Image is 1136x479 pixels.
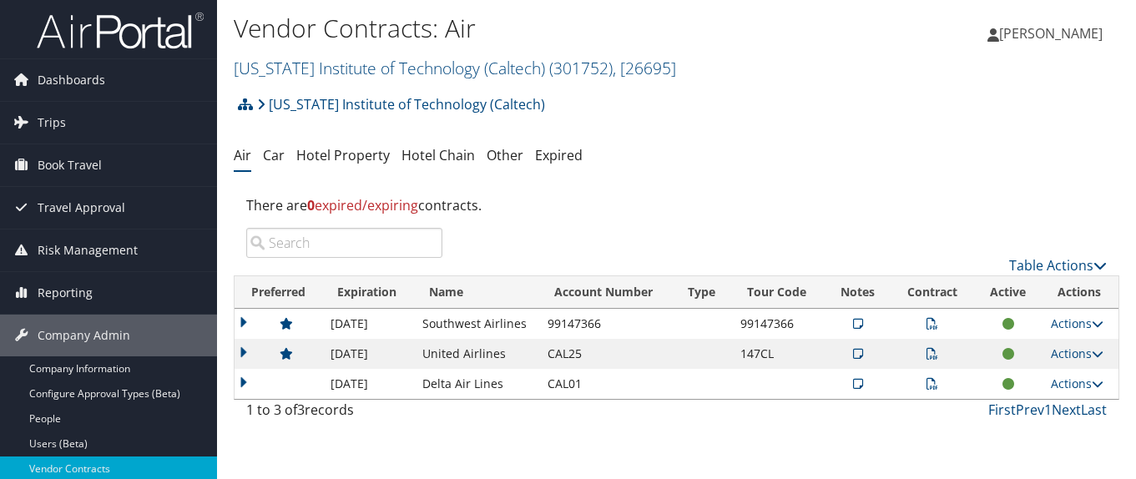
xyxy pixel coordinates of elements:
[1009,256,1107,275] a: Table Actions
[1043,276,1118,309] th: Actions
[307,196,418,214] span: expired/expiring
[1051,315,1103,331] a: Actions
[732,276,825,309] th: Tour Code: activate to sort column ascending
[999,24,1103,43] span: [PERSON_NAME]
[37,11,204,50] img: airportal-logo.png
[38,59,105,101] span: Dashboards
[891,276,974,309] th: Contract: activate to sort column ascending
[732,339,825,369] td: 147CL
[1081,401,1107,419] a: Last
[38,229,138,271] span: Risk Management
[234,146,251,164] a: Air
[414,369,539,399] td: Delta Air Lines
[549,57,613,79] span: ( 301752 )
[322,369,415,399] td: [DATE]
[539,339,672,369] td: CAL25
[235,276,322,309] th: Preferred: activate to sort column ascending
[974,276,1043,309] th: Active: activate to sort column ascending
[414,309,539,339] td: Southwest Airlines
[539,276,672,309] th: Account Number: activate to sort column ascending
[825,276,891,309] th: Notes: activate to sort column ascending
[296,146,390,164] a: Hotel Property
[613,57,676,79] span: , [ 26695 ]
[414,339,539,369] td: United Airlines
[38,187,125,229] span: Travel Approval
[539,309,672,339] td: 99147366
[414,276,539,309] th: Name: activate to sort column ascending
[535,146,583,164] a: Expired
[234,57,676,79] a: [US_STATE] Institute of Technology (Caltech)
[322,309,415,339] td: [DATE]
[38,144,102,186] span: Book Travel
[246,228,442,258] input: Search
[234,183,1119,228] div: There are contracts.
[246,400,442,428] div: 1 to 3 of records
[1051,345,1103,361] a: Actions
[673,276,732,309] th: Type: activate to sort column ascending
[1044,401,1052,419] a: 1
[732,309,825,339] td: 99147366
[38,315,130,356] span: Company Admin
[38,272,93,314] span: Reporting
[487,146,523,164] a: Other
[1052,401,1081,419] a: Next
[988,401,1016,419] a: First
[539,369,672,399] td: CAL01
[38,102,66,144] span: Trips
[1051,376,1103,391] a: Actions
[307,196,315,214] strong: 0
[257,88,545,121] a: [US_STATE] Institute of Technology (Caltech)
[401,146,475,164] a: Hotel Chain
[263,146,285,164] a: Car
[322,339,415,369] td: [DATE]
[987,8,1119,58] a: [PERSON_NAME]
[234,11,824,46] h1: Vendor Contracts: Air
[322,276,415,309] th: Expiration: activate to sort column ascending
[1016,401,1044,419] a: Prev
[297,401,305,419] span: 3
